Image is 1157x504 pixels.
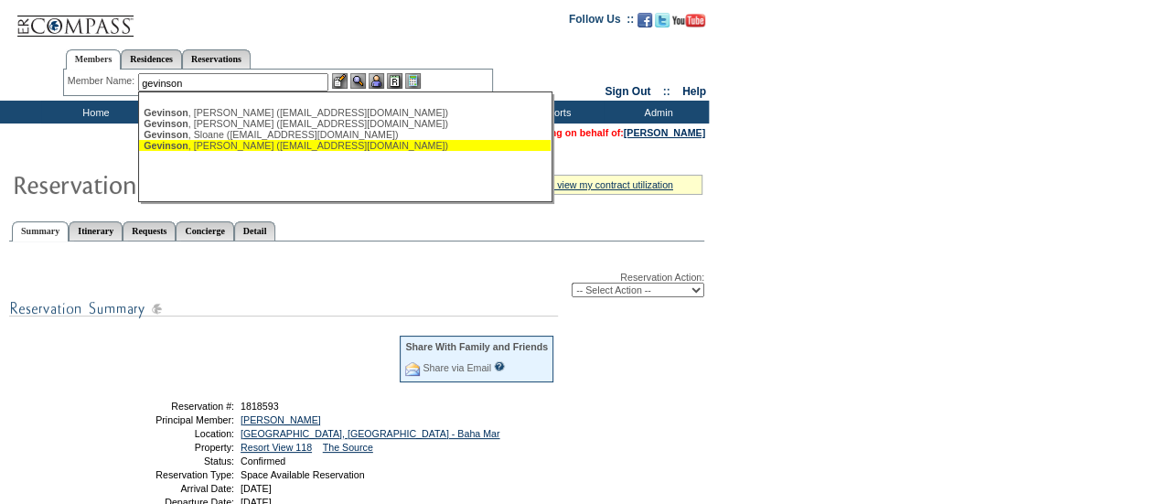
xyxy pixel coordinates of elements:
[66,49,122,70] a: Members
[12,221,69,241] a: Summary
[369,73,384,89] img: Impersonate
[103,401,234,412] td: Reservation #:
[604,101,709,123] td: Admin
[655,18,670,29] a: Follow us on Twitter
[103,456,234,466] td: Status:
[663,85,670,98] span: ::
[241,469,364,480] span: Space Available Reservation
[68,73,138,89] div: Member Name:
[241,414,321,425] a: [PERSON_NAME]
[103,469,234,480] td: Reservation Type:
[332,73,348,89] img: b_edit.gif
[144,118,546,129] div: , [PERSON_NAME] ([EMAIL_ADDRESS][DOMAIN_NAME])
[387,73,402,89] img: Reservations
[9,297,558,320] img: subTtlResSummary.gif
[496,127,705,138] span: You are acting on behalf of:
[624,127,705,138] a: [PERSON_NAME]
[241,456,285,466] span: Confirmed
[637,13,652,27] img: Become our fan on Facebook
[569,11,634,33] td: Follow Us ::
[423,362,491,373] a: Share via Email
[682,85,706,98] a: Help
[103,414,234,425] td: Principal Member:
[672,18,705,29] a: Subscribe to our YouTube Channel
[144,140,188,151] span: Gevinson
[241,483,272,494] span: [DATE]
[12,166,378,202] img: Reservaton Summary
[176,221,233,241] a: Concierge
[144,107,188,118] span: Gevinson
[405,341,548,352] div: Share With Family and Friends
[123,221,176,241] a: Requests
[121,49,182,69] a: Residences
[103,442,234,453] td: Property:
[672,14,705,27] img: Subscribe to our YouTube Channel
[405,73,421,89] img: b_calculator.gif
[241,442,312,453] a: Resort View 118
[234,221,276,241] a: Detail
[350,73,366,89] img: View
[144,140,546,151] div: , [PERSON_NAME] ([EMAIL_ADDRESS][DOMAIN_NAME])
[182,49,251,69] a: Reservations
[69,221,123,241] a: Itinerary
[41,101,146,123] td: Home
[605,85,650,98] a: Sign Out
[144,129,188,140] span: Gevinson
[144,129,546,140] div: , Sloane ([EMAIL_ADDRESS][DOMAIN_NAME])
[103,428,234,439] td: Location:
[144,118,188,129] span: Gevinson
[241,401,279,412] span: 1818593
[103,483,234,494] td: Arrival Date:
[323,442,373,453] a: The Source
[144,107,546,118] div: , [PERSON_NAME] ([EMAIL_ADDRESS][DOMAIN_NAME])
[637,18,652,29] a: Become our fan on Facebook
[655,13,670,27] img: Follow us on Twitter
[549,179,673,190] a: » view my contract utilization
[494,361,505,371] input: What is this?
[9,272,704,297] div: Reservation Action:
[241,428,499,439] a: [GEOGRAPHIC_DATA], [GEOGRAPHIC_DATA] - Baha Mar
